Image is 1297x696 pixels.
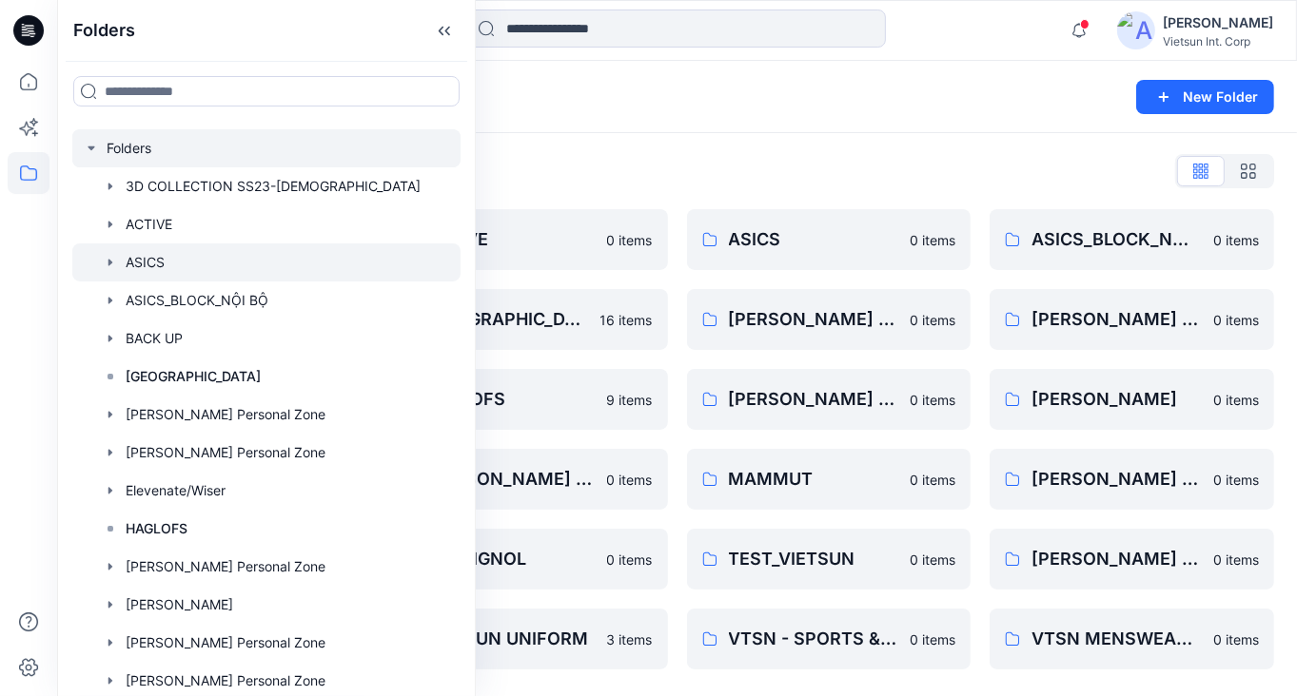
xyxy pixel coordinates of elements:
p: [GEOGRAPHIC_DATA] [126,365,261,388]
p: 0 items [607,230,653,250]
a: [PERSON_NAME] Personal Zone0 items [383,449,668,510]
img: avatar [1117,11,1155,49]
p: 0 items [910,310,955,330]
a: ASICS0 items [687,209,972,270]
a: [PERSON_NAME] Personal Zone0 items [990,289,1274,350]
p: 0 items [1213,629,1259,649]
p: 9 items [607,390,653,410]
p: 0 items [1213,310,1259,330]
p: 0 items [910,390,955,410]
p: [PERSON_NAME] [1032,386,1202,413]
p: HAGLOFS [425,386,596,413]
p: ASICS [729,226,899,253]
div: Vietsun Int. Corp [1163,34,1273,48]
p: VIETSUN UNIFORM [425,626,596,652]
p: ASICS_BLOCK_NỘI BỘ [1032,226,1202,253]
a: VIETSUN UNIFORM3 items [383,609,668,669]
p: 0 items [1213,230,1259,250]
p: 0 items [910,629,955,649]
p: 0 items [1213,390,1259,410]
p: 0 items [1213,470,1259,490]
a: [PERSON_NAME] Personal Zone0 items [990,449,1274,510]
p: 0 items [910,470,955,490]
a: VTSN MENSWEAR COLLECTION0 items [990,609,1274,669]
p: 16 items [600,310,653,330]
a: VTSN - SPORTS & TECH COLLECTION0 items [687,609,972,669]
p: MAMMUT [729,466,899,493]
a: [GEOGRAPHIC_DATA]16 items [383,289,668,350]
p: ROSSIGNOL [425,546,596,572]
p: 0 items [607,550,653,570]
p: [GEOGRAPHIC_DATA] [425,306,589,333]
p: [PERSON_NAME] Personal Zone [1032,306,1202,333]
a: [PERSON_NAME] Personal Zone0 items [990,529,1274,590]
p: [PERSON_NAME] Personal Zone [425,466,596,493]
p: 0 items [910,550,955,570]
p: VTSN MENSWEAR COLLECTION [1032,626,1202,652]
div: [PERSON_NAME] [1163,11,1273,34]
p: VTSN - SPORTS & TECH COLLECTION [729,626,899,652]
a: ASICS_BLOCK_NỘI BỘ0 items [990,209,1274,270]
p: 0 items [1213,550,1259,570]
p: 3 items [607,629,653,649]
p: 0 items [607,470,653,490]
p: ACTIVE [425,226,596,253]
p: [PERSON_NAME] Personal Zone [729,386,899,413]
a: HAGLOFS9 items [383,369,668,430]
p: [PERSON_NAME] Personal Zone [1032,466,1202,493]
p: [PERSON_NAME] Personal Zone [1032,546,1202,572]
a: [PERSON_NAME] Personal Zone0 items [687,369,972,430]
a: MAMMUT0 items [687,449,972,510]
button: New Folder [1136,80,1274,114]
a: ACTIVE0 items [383,209,668,270]
a: TEST_VIETSUN0 items [687,529,972,590]
a: ROSSIGNOL0 items [383,529,668,590]
a: [PERSON_NAME] Personal Zone0 items [687,289,972,350]
p: 0 items [910,230,955,250]
p: HAGLOFS [126,517,187,540]
p: [PERSON_NAME] Personal Zone [729,306,899,333]
a: [PERSON_NAME]0 items [990,369,1274,430]
p: TEST_VIETSUN [729,546,899,572]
